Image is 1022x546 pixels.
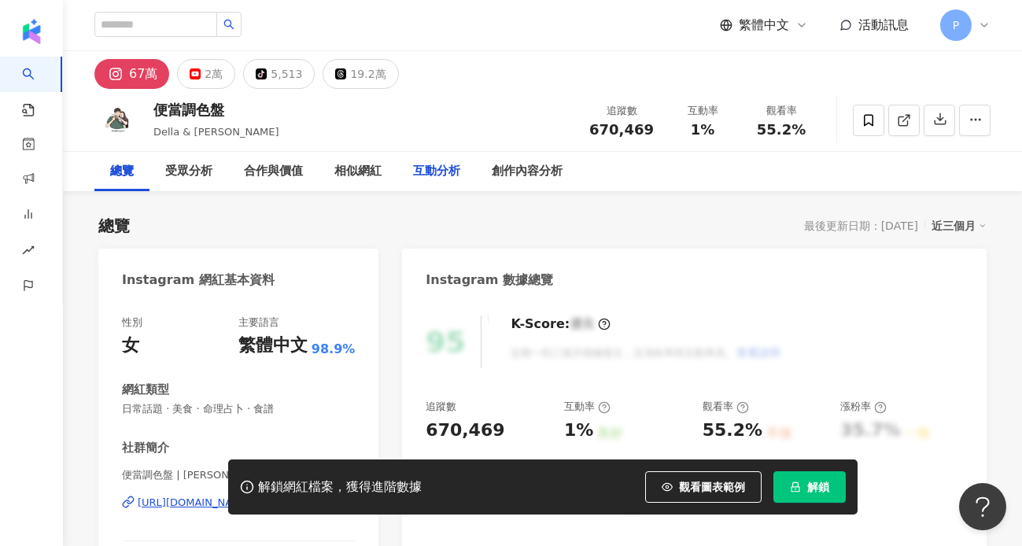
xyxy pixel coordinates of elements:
[426,419,504,443] div: 670,469
[426,400,456,414] div: 追蹤數
[790,481,801,493] span: lock
[19,19,44,44] img: logo icon
[739,17,789,34] span: 繁體中文
[110,162,134,181] div: 總覽
[334,162,382,181] div: 相似網紅
[804,220,918,232] div: 最後更新日期：[DATE]
[122,382,169,398] div: 網紅類型
[22,234,35,270] span: rise
[703,400,749,414] div: 觀看率
[350,63,386,85] div: 19.2萬
[645,471,762,503] button: 觀看圖表範例
[807,481,829,493] span: 解鎖
[165,162,212,181] div: 受眾分析
[244,162,303,181] div: 合作與價值
[243,59,315,89] button: 5,513
[122,315,142,330] div: 性別
[258,479,422,496] div: 解鎖網紅檔案，獲得進階數據
[840,400,887,414] div: 漲粉率
[238,315,279,330] div: 主要語言
[413,162,460,181] div: 互動分析
[122,271,275,289] div: Instagram 網紅基本資料
[94,59,169,89] button: 67萬
[238,334,308,358] div: 繁體中文
[858,17,909,32] span: 活動訊息
[122,402,355,416] span: 日常話題 · 美食 · 命理占卜 · 食譜
[323,59,398,89] button: 19.2萬
[511,315,611,333] div: K-Score :
[691,122,715,138] span: 1%
[122,440,169,456] div: 社群簡介
[22,57,53,118] a: search
[751,103,811,119] div: 觀看率
[129,63,157,85] div: 67萬
[932,216,987,236] div: 近三個月
[312,341,356,358] span: 98.9%
[223,19,234,30] span: search
[679,481,745,493] span: 觀看圖表範例
[703,419,762,443] div: 55.2%
[773,471,846,503] button: 解鎖
[98,215,130,237] div: 總覽
[122,334,139,358] div: 女
[589,103,654,119] div: 追蹤數
[426,271,553,289] div: Instagram 數據總覽
[205,63,223,85] div: 2萬
[94,97,142,144] img: KOL Avatar
[589,121,654,138] span: 670,469
[153,126,279,138] span: Della & [PERSON_NAME]
[564,419,593,443] div: 1%
[492,162,563,181] div: 創作內容分析
[177,59,235,89] button: 2萬
[564,400,611,414] div: 互動率
[271,63,302,85] div: 5,513
[953,17,959,34] span: P
[673,103,732,119] div: 互動率
[757,122,806,138] span: 55.2%
[153,100,279,120] div: 便當調色盤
